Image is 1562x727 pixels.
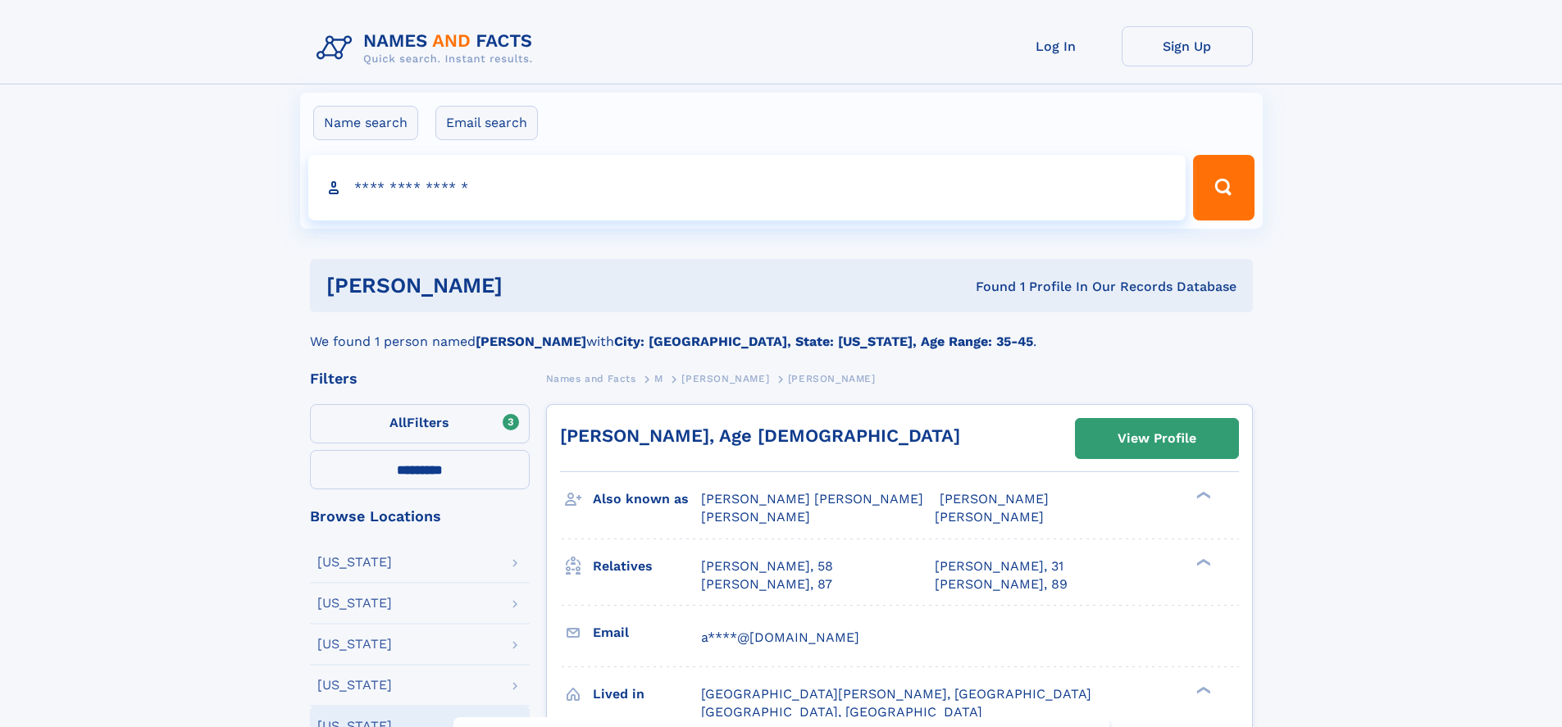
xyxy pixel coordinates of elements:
[935,509,1044,525] span: [PERSON_NAME]
[1192,557,1212,567] div: ❯
[308,155,1186,220] input: search input
[310,26,546,70] img: Logo Names and Facts
[701,491,923,507] span: [PERSON_NAME] [PERSON_NAME]
[593,680,701,708] h3: Lived in
[1193,155,1254,220] button: Search Button
[310,509,530,524] div: Browse Locations
[739,278,1236,296] div: Found 1 Profile In Our Records Database
[1192,490,1212,501] div: ❯
[546,368,636,388] a: Names and Facts
[326,275,740,296] h1: [PERSON_NAME]
[317,638,392,651] div: [US_STATE]
[654,373,663,384] span: M
[310,371,530,386] div: Filters
[935,575,1068,593] a: [PERSON_NAME], 89
[701,509,810,525] span: [PERSON_NAME]
[614,334,1033,349] b: City: [GEOGRAPHIC_DATA], State: [US_STATE], Age Range: 35-45
[701,686,1091,702] span: [GEOGRAPHIC_DATA][PERSON_NAME], [GEOGRAPHIC_DATA]
[593,619,701,647] h3: Email
[1076,419,1238,458] a: View Profile
[435,106,538,140] label: Email search
[681,368,769,388] a: [PERSON_NAME]
[990,26,1122,66] a: Log In
[1192,684,1212,695] div: ❯
[788,373,876,384] span: [PERSON_NAME]
[560,425,960,446] a: [PERSON_NAME], Age [DEMOGRAPHIC_DATA]
[701,575,832,593] a: [PERSON_NAME], 87
[593,552,701,580] h3: Relatives
[310,312,1253,352] div: We found 1 person named with .
[701,557,833,575] a: [PERSON_NAME], 58
[310,404,530,443] label: Filters
[317,556,392,569] div: [US_STATE]
[701,704,982,720] span: [GEOGRAPHIC_DATA], [GEOGRAPHIC_DATA]
[940,491,1049,507] span: [PERSON_NAME]
[389,415,407,430] span: All
[313,106,418,140] label: Name search
[1122,26,1253,66] a: Sign Up
[476,334,586,349] b: [PERSON_NAME]
[593,485,701,513] h3: Also known as
[654,368,663,388] a: M
[317,679,392,692] div: [US_STATE]
[317,597,392,610] div: [US_STATE]
[681,373,769,384] span: [PERSON_NAME]
[935,557,1063,575] a: [PERSON_NAME], 31
[1118,420,1196,457] div: View Profile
